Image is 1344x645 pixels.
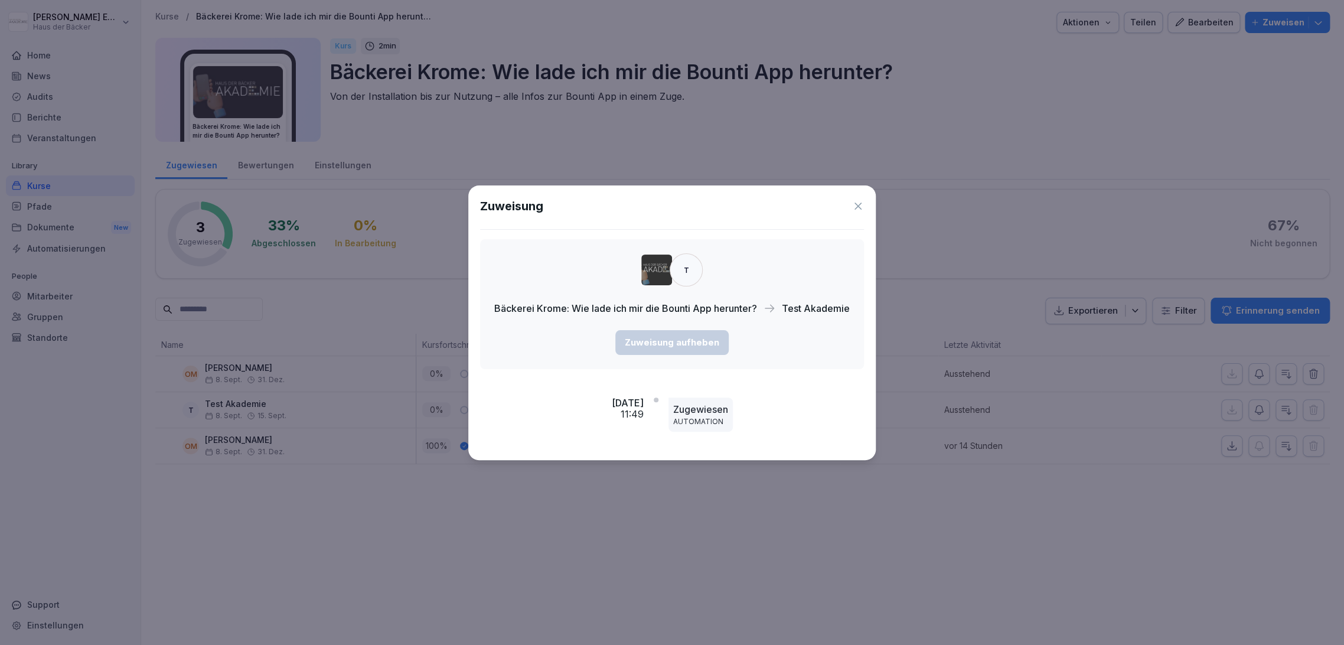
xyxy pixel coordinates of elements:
div: T [670,253,703,286]
p: 11:49 [621,409,644,420]
button: Zuweisung aufheben [615,330,729,355]
div: Zuweisung aufheben [625,336,719,349]
p: Bäckerei Krome: Wie lade ich mir die Bounti App herunter? [494,301,757,315]
img: s78w77shk91l4aeybtorc9h7.png [641,255,672,285]
p: [DATE] [612,398,644,409]
p: Zugewiesen [673,402,728,416]
p: AUTOMATION [673,416,728,427]
p: Test Akademie [782,301,850,315]
h1: Zuweisung [480,197,543,215]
